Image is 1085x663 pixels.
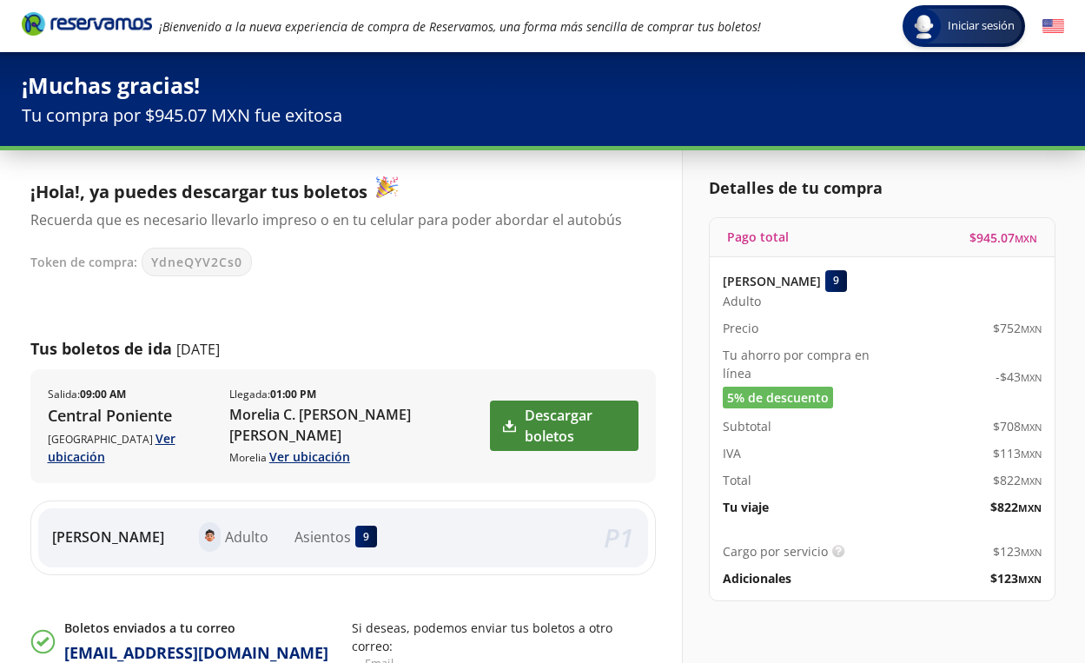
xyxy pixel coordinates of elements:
a: Descargar boletos [490,401,638,451]
p: Adicionales [723,569,791,587]
span: Iniciar sesión [941,17,1022,35]
small: MXN [1018,573,1042,586]
i: Brand Logo [22,10,152,36]
span: $ 123 [993,542,1042,560]
b: 01:00 PM [270,387,316,401]
span: -$ 43 [996,368,1042,386]
p: [GEOGRAPHIC_DATA] [48,429,212,466]
p: [PERSON_NAME] [723,272,821,290]
small: MXN [1021,448,1042,461]
p: Tu viaje [723,498,769,516]
p: Total [723,471,751,489]
p: Subtotal [723,417,771,435]
p: Morelia [229,448,488,466]
b: 09:00 AM [80,387,126,401]
small: MXN [1018,501,1042,514]
a: Ver ubicación [48,430,175,465]
small: MXN [1021,546,1042,559]
p: Salida : [48,387,126,402]
p: ¡Hola!, ya puedes descargar tus boletos [30,176,638,205]
small: MXN [1021,371,1042,384]
span: $ 752 [993,319,1042,337]
span: $ 822 [993,471,1042,489]
p: IVA [723,444,741,462]
p: Tus boletos de ida [30,337,172,361]
small: MXN [1021,474,1042,487]
span: $ 822 [990,498,1042,516]
p: Tu compra por $945.07 MXN fue exitosa [22,103,1064,129]
small: MXN [1021,322,1042,335]
p: Precio [723,319,758,337]
p: ¡Muchas gracias! [22,70,1064,103]
p: Pago total [727,228,789,246]
a: Brand Logo [22,10,152,42]
span: Adulto [723,292,761,310]
small: MXN [1015,232,1037,245]
button: English [1042,16,1064,37]
p: Morelia C. [PERSON_NAME] [PERSON_NAME] [229,404,488,446]
p: Boletos enviados a tu correo [64,619,328,637]
span: $ 113 [993,444,1042,462]
div: 9 [825,270,847,292]
p: [DATE] [176,339,220,360]
p: Token de compra: [30,253,137,271]
p: [PERSON_NAME] [52,527,164,547]
em: ¡Bienvenido a la nueva experiencia de compra de Reservamos, una forma más sencilla de comprar tus... [159,18,761,35]
span: $ 123 [990,569,1042,587]
small: MXN [1021,421,1042,434]
p: Detalles de tu compra [709,176,1055,200]
p: Central Poniente [48,404,212,428]
p: Asientos [294,527,351,547]
span: 5% de descuento [727,388,829,407]
p: Tu ahorro por compra en línea [723,346,883,382]
p: Llegada : [229,387,316,402]
em: P 1 [604,520,634,555]
div: 9 [355,526,377,547]
span: YdneQYV2Cs0 [151,253,242,271]
p: Cargo por servicio [723,542,828,560]
span: $ 708 [993,417,1042,435]
p: Si deseas, podemos enviar tus boletos a otro correo: [352,619,656,655]
a: Ver ubicación [269,448,350,465]
span: $ 945.07 [969,229,1037,247]
p: Recuerda que es necesario llevarlo impreso o en tu celular para poder abordar el autobús [30,209,638,230]
p: Adulto [225,527,268,547]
